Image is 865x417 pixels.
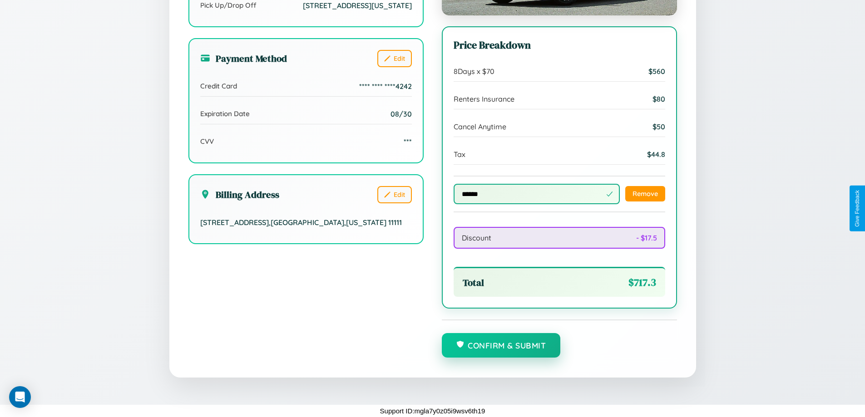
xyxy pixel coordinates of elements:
span: Credit Card [200,82,237,90]
span: Cancel Anytime [454,122,506,131]
span: $ 80 [652,94,665,103]
span: Renters Insurance [454,94,514,103]
button: Remove [625,186,665,201]
span: [STREET_ADDRESS][US_STATE] [303,1,412,10]
p: Support ID: mgla7y0z05i9wsv6th19 [380,405,485,417]
span: $ 50 [652,122,665,131]
span: - $ 17.5 [636,233,657,242]
button: Edit [377,186,412,203]
span: 08/30 [390,109,412,118]
span: $ 717.3 [628,275,656,289]
span: Expiration Date [200,109,250,118]
button: Confirm & Submit [442,333,561,358]
span: [STREET_ADDRESS] , [GEOGRAPHIC_DATA] , [US_STATE] 11111 [200,218,402,227]
h3: Payment Method [200,52,287,65]
h3: Price Breakdown [454,38,665,52]
div: Open Intercom Messenger [9,386,31,408]
button: Edit [377,50,412,67]
span: Total [463,276,484,289]
span: 8 Days x $ 70 [454,67,494,76]
span: $ 44.8 [647,150,665,159]
span: CVV [200,137,214,146]
span: Pick Up/Drop Off [200,1,257,10]
h3: Billing Address [200,188,279,201]
div: Give Feedback [854,190,860,227]
span: Discount [462,233,491,242]
span: $ 560 [648,67,665,76]
span: Tax [454,150,465,159]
